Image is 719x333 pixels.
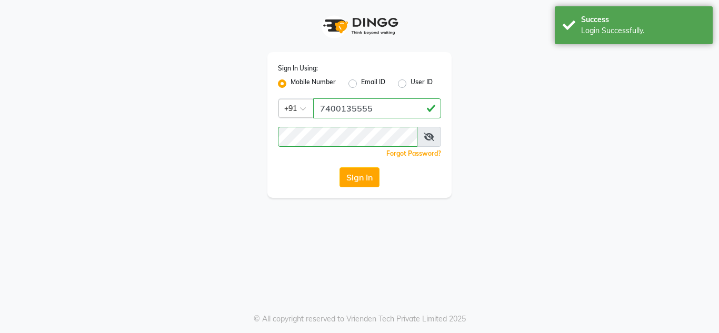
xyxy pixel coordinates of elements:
div: Login Successfully. [581,25,705,36]
div: Success [581,14,705,25]
label: User ID [411,77,433,90]
label: Email ID [361,77,385,90]
input: Username [278,127,417,147]
label: Mobile Number [291,77,336,90]
input: Username [313,98,441,118]
img: logo1.svg [317,11,402,42]
button: Sign In [339,167,380,187]
label: Sign In Using: [278,64,318,73]
a: Forgot Password? [386,149,441,157]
